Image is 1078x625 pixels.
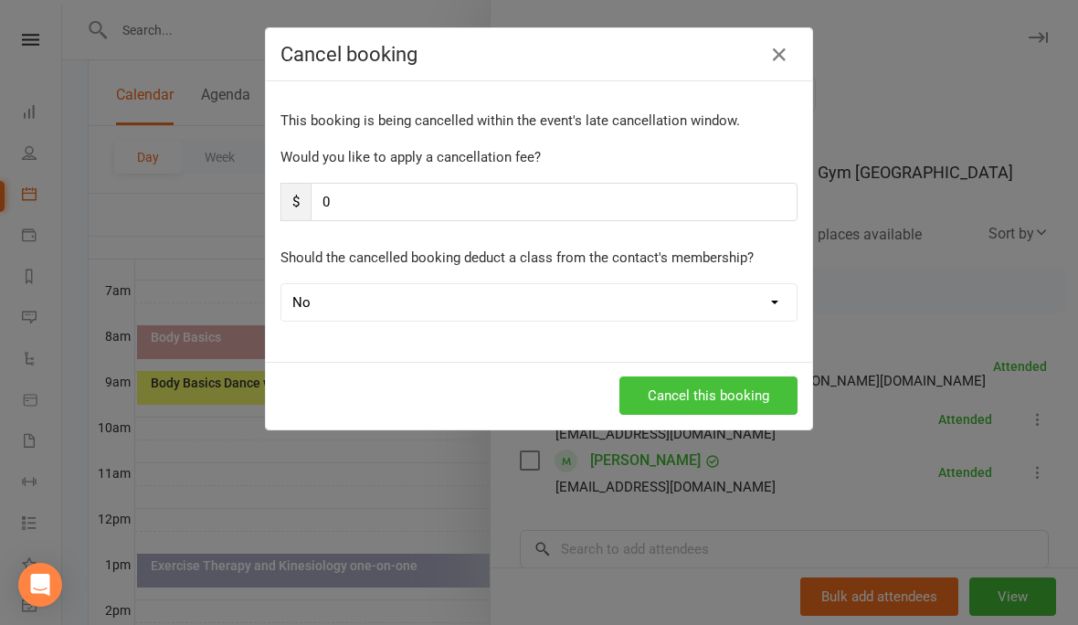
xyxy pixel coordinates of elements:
h4: Cancel booking [280,43,798,66]
p: Would you like to apply a cancellation fee? [280,146,798,168]
p: Should the cancelled booking deduct a class from the contact's membership? [280,247,798,269]
p: This booking is being cancelled within the event's late cancellation window. [280,110,798,132]
button: Cancel this booking [619,376,798,415]
div: Open Intercom Messenger [18,563,62,607]
button: Close [765,40,794,69]
span: $ [280,183,311,221]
